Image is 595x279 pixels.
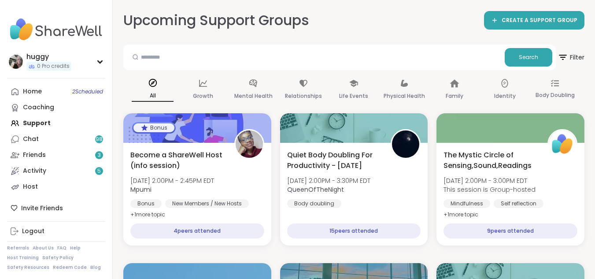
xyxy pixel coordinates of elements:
[23,135,39,144] div: Chat
[494,199,543,208] div: Self reflection
[236,130,263,158] img: Mpumi
[22,227,44,236] div: Logout
[9,55,23,69] img: huggy
[234,91,273,101] p: Mental Health
[443,185,536,194] span: This session is Group-hosted
[72,88,103,95] span: 2 Scheduled
[384,91,425,101] p: Physical Health
[42,255,74,261] a: Safety Policy
[558,45,584,70] button: Filter
[33,245,54,251] a: About Us
[130,199,162,208] div: Bonus
[7,200,105,216] div: Invite Friends
[549,130,576,158] img: ShareWell
[23,151,46,160] div: Friends
[443,150,538,171] span: The Mystic Circle of Sensing,Sound,Readings
[446,91,463,101] p: Family
[123,11,309,30] h2: Upcoming Support Groups
[23,182,38,191] div: Host
[7,264,49,271] a: Safety Resources
[7,163,105,179] a: Activity5
[130,185,152,194] b: Mpumi
[7,84,105,100] a: Home2Scheduled
[494,91,516,101] p: Identity
[443,176,536,185] span: [DATE] 2:00PM - 3:00PM EDT
[133,123,174,132] div: Bonus
[130,223,264,238] div: 4 peers attended
[90,264,101,271] a: Blog
[7,245,29,251] a: Referrals
[339,91,368,101] p: Life Events
[70,245,81,251] a: Help
[57,245,67,251] a: FAQ
[132,90,174,102] p: All
[285,91,322,101] p: Relationships
[7,131,105,147] a: Chat98
[53,264,87,271] a: Redeem Code
[7,14,105,45] img: ShareWell Nav Logo
[7,100,105,115] a: Coaching
[558,47,584,68] span: Filter
[484,11,584,30] a: CREATE A SUPPORT GROUP
[7,255,39,261] a: Host Training
[443,223,577,238] div: 9 peers attended
[287,176,370,185] span: [DATE] 2:00PM - 3:30PM EDT
[98,152,101,159] span: 3
[287,185,344,194] b: QueenOfTheNight
[287,150,381,171] span: Quiet Body Doubling For Productivity - [DATE]
[130,176,214,185] span: [DATE] 2:00PM - 2:45PM EDT
[536,90,575,100] p: Body Doubling
[392,130,419,158] img: QueenOfTheNight
[23,103,54,112] div: Coaching
[7,147,105,163] a: Friends3
[96,136,103,143] span: 98
[193,91,213,101] p: Growth
[505,48,552,67] button: Search
[7,223,105,239] a: Logout
[7,179,105,195] a: Host
[443,199,490,208] div: Mindfulness
[165,199,249,208] div: New Members / New Hosts
[97,167,101,175] span: 5
[287,199,341,208] div: Body doubling
[37,63,70,70] span: 0 Pro credits
[502,17,577,24] span: CREATE A SUPPORT GROUP
[23,87,42,96] div: Home
[519,53,538,61] span: Search
[23,167,46,175] div: Activity
[130,150,225,171] span: Become a ShareWell Host (info session)
[26,52,71,62] div: huggy
[287,223,421,238] div: 15 peers attended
